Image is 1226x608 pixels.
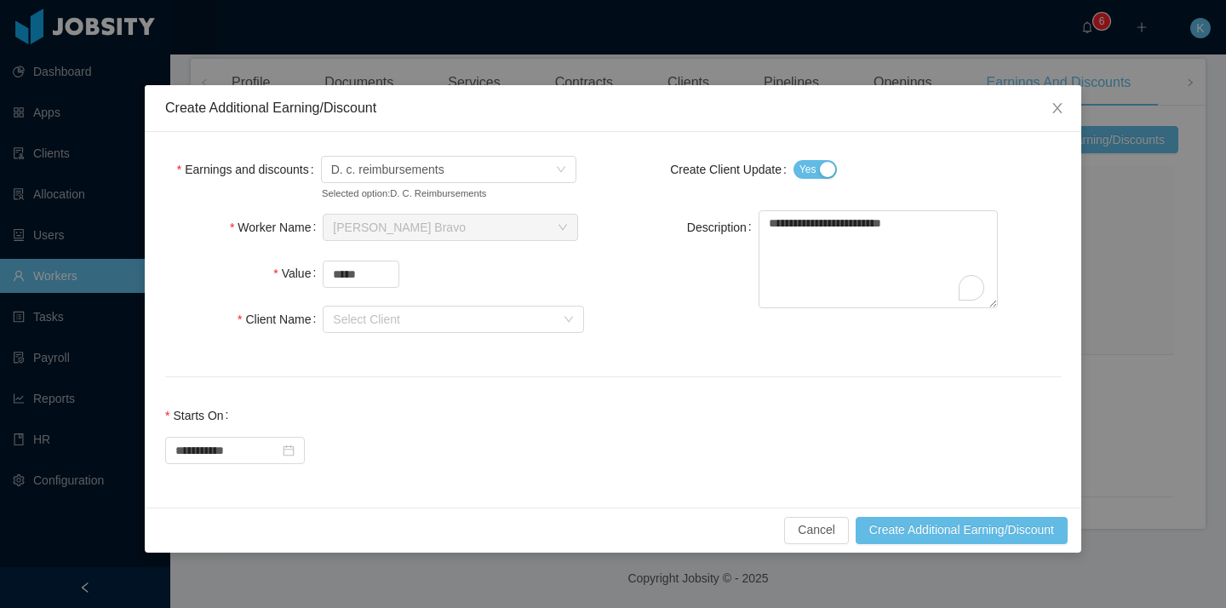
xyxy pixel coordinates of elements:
label: Starts On [165,409,235,422]
label: Worker Name [230,221,323,234]
i: icon: down [564,314,574,326]
div: Select Client [333,311,555,328]
i: icon: down [556,164,566,176]
button: Close [1034,85,1081,133]
input: Value [324,261,398,287]
label: Earnings and discounts [177,163,321,176]
label: Value [273,267,323,280]
button: Create Client Update [793,160,838,179]
label: Create Client Update [670,163,793,176]
div: Edgar Dario Pazmiño Bravo [333,215,466,240]
textarea: To enrich screen reader interactions, please activate Accessibility in Grammarly extension settings [759,210,998,308]
div: Create Additional Earning/Discount [165,99,1061,118]
small: Selected option: D. C. Reimbursements [322,186,538,201]
span: D. c. reimbursements [331,157,444,182]
span: Yes [799,161,816,178]
i: icon: close [1051,101,1064,115]
button: Cancel [784,517,849,544]
button: Create Additional Earning/Discount [856,517,1068,544]
label: Client Name [238,313,323,326]
label: Description [687,221,759,234]
i: icon: down [558,222,568,234]
i: icon: calendar [283,445,295,456]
